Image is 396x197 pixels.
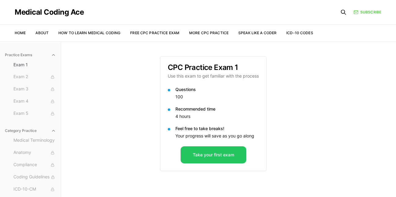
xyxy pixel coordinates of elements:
a: Medical Coding Ace [15,9,84,16]
a: Free CPC Practice Exam [130,31,179,35]
a: About [35,31,49,35]
a: How to Learn Medical Coding [58,31,120,35]
span: Exam 4 [13,98,56,105]
button: Exam 1 [11,60,58,70]
p: 4 hours [175,113,259,119]
button: ICD-10-CM [11,184,58,194]
p: Feel free to take breaks! [175,126,259,132]
button: Compliance [11,160,58,170]
span: ICD-10-CM [13,186,56,193]
p: Questions [175,86,259,93]
span: Exam 1 [13,62,56,68]
button: Exam 3 [11,84,58,94]
button: Take your first exam [181,146,246,163]
button: Category Practice [2,126,58,136]
button: Medical Terminology [11,136,58,145]
button: Practice Exams [2,50,58,60]
p: Your progress will save as you go along [175,133,259,139]
a: Subscribe [354,9,381,15]
a: Home [15,31,26,35]
span: Exam 5 [13,110,56,117]
p: 100 [175,94,259,100]
p: Recommended time [175,106,259,112]
span: Coding Guidelines [13,174,56,181]
button: Exam 5 [11,109,58,119]
button: Coding Guidelines [11,172,58,182]
a: More CPC Practice [189,31,229,35]
span: Anatomy [13,149,56,156]
span: Exam 3 [13,86,56,93]
button: Exam 2 [11,72,58,82]
span: Exam 2 [13,74,56,80]
button: Anatomy [11,148,58,158]
p: Use this exam to get familiar with the process [168,73,259,79]
button: Exam 4 [11,97,58,106]
a: Speak Like a Coder [238,31,277,35]
span: Medical Terminology [13,137,56,144]
h3: CPC Practice Exam 1 [168,64,259,71]
a: ICD-10 Codes [286,31,313,35]
span: Compliance [13,162,56,168]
